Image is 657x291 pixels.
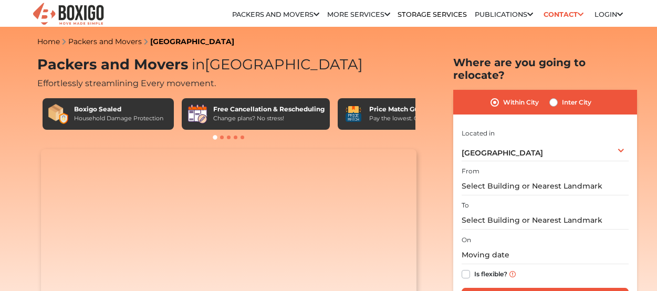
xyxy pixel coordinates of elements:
a: Storage Services [398,11,467,18]
input: Select Building or Nearest Landmark [462,211,629,230]
h2: Where are you going to relocate? [453,56,637,81]
a: Packers and Movers [68,37,142,46]
img: Price Match Guarantee [343,103,364,124]
div: Boxigo Sealed [74,105,163,114]
a: Home [37,37,60,46]
span: Effortlessly streamlining Every movement. [37,78,216,88]
label: From [462,167,479,176]
input: Select Building or Nearest Landmark [462,177,629,195]
label: Is flexible? [474,268,507,279]
span: in [192,56,205,73]
div: Pay the lowest. Guaranteed! [369,114,449,123]
div: Free Cancellation & Rescheduling [213,105,325,114]
label: To [462,201,469,210]
h1: Packers and Movers [37,56,421,74]
div: Household Damage Protection [74,114,163,123]
div: Change plans? No stress! [213,114,325,123]
span: [GEOGRAPHIC_DATA] [462,148,543,158]
label: Inter City [562,96,591,109]
a: Packers and Movers [232,11,319,18]
img: Free Cancellation & Rescheduling [187,103,208,124]
img: Boxigo Sealed [48,103,69,124]
a: [GEOGRAPHIC_DATA] [150,37,234,46]
img: info [509,271,516,277]
a: Contact [540,6,587,23]
img: Boxigo [32,2,105,27]
label: Within City [503,96,539,109]
span: [GEOGRAPHIC_DATA] [188,56,363,73]
a: More services [327,11,390,18]
a: Publications [475,11,533,18]
div: Price Match Guarantee [369,105,449,114]
label: On [462,235,471,245]
label: Located in [462,129,495,138]
a: Login [595,11,623,18]
input: Moving date [462,246,629,264]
